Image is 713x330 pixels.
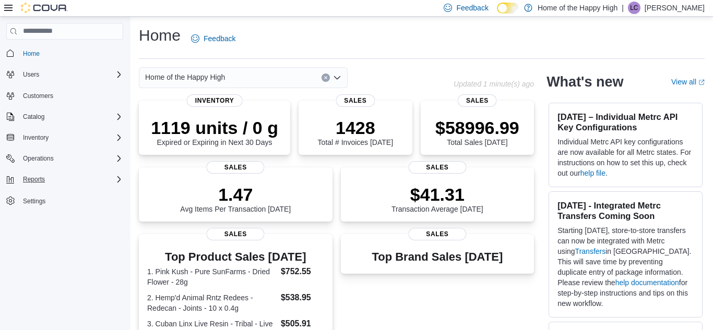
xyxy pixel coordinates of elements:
a: help documentation [615,278,679,287]
div: Total # Invoices [DATE] [318,117,393,146]
a: Settings [19,195,50,207]
h3: [DATE] – Individual Metrc API Key Configurations [557,112,694,132]
p: $41.31 [391,184,483,205]
dd: $752.55 [281,265,324,278]
div: Expired or Expiring in Next 30 Days [151,117,278,146]
a: Feedback [187,28,240,49]
span: Catalog [23,113,44,121]
dt: 1. Pink Kush - Pure SunFarms - Dried Flower - 28g [147,266,277,287]
input: Dark Mode [497,3,519,14]
a: View allExternal link [671,78,705,86]
h2: What's new [546,74,623,90]
button: Home [2,46,127,61]
span: Users [23,70,39,79]
img: Cova [21,3,68,13]
span: Home [19,47,123,60]
button: Catalog [19,111,49,123]
nav: Complex example [6,42,123,236]
span: Customers [23,92,53,100]
p: 1.47 [180,184,291,205]
dd: $505.91 [281,317,324,330]
span: Customers [19,89,123,102]
span: Home [23,50,40,58]
span: Settings [19,194,123,207]
button: Users [19,68,43,81]
button: Catalog [2,109,127,124]
button: Operations [2,151,127,166]
p: 1119 units / 0 g [151,117,278,138]
h3: Top Product Sales [DATE] [147,251,324,263]
p: [PERSON_NAME] [645,2,705,14]
a: Customers [19,90,57,102]
span: Sales [408,228,466,240]
p: 1428 [318,117,393,138]
span: LC [630,2,638,14]
span: Sales [336,94,375,107]
p: Updated 1 minute(s) ago [454,80,534,88]
span: Reports [19,173,123,186]
span: Inventory [19,131,123,144]
svg: External link [698,79,705,85]
span: Feedback [204,33,235,44]
button: Open list of options [333,74,341,82]
div: Lilly Colborn [628,2,640,14]
h3: Top Brand Sales [DATE] [372,251,503,263]
span: Operations [23,154,54,163]
span: Catalog [19,111,123,123]
button: Settings [2,193,127,208]
span: Inventory [187,94,243,107]
button: Reports [2,172,127,187]
span: Sales [207,161,265,174]
span: Sales [408,161,466,174]
span: Sales [458,94,497,107]
h3: [DATE] - Integrated Metrc Transfers Coming Soon [557,200,694,221]
span: Home of the Happy High [145,71,225,83]
button: Inventory [2,130,127,145]
button: Inventory [19,131,53,144]
p: Individual Metrc API key configurations are now available for all Metrc states. For instructions ... [557,137,694,178]
button: Reports [19,173,49,186]
div: Transaction Average [DATE] [391,184,483,213]
button: Users [2,67,127,82]
dt: 2. Hemp'd Animal Rntz Redees - Redecan - Joints - 10 x 0.4g [147,292,277,313]
span: Inventory [23,133,49,142]
p: $58996.99 [435,117,519,138]
span: Reports [23,175,45,184]
a: Transfers [575,247,606,255]
span: Settings [23,197,45,205]
p: | [622,2,624,14]
button: Operations [19,152,58,165]
dd: $538.95 [281,291,324,304]
a: help file [580,169,605,177]
span: Sales [207,228,265,240]
span: Users [19,68,123,81]
span: Feedback [456,3,488,13]
p: Starting [DATE], store-to-store transfers can now be integrated with Metrc using in [GEOGRAPHIC_D... [557,225,694,309]
div: Avg Items Per Transaction [DATE] [180,184,291,213]
p: Home of the Happy High [538,2,617,14]
button: Customers [2,88,127,103]
h1: Home [139,25,181,46]
a: Home [19,47,44,60]
span: Operations [19,152,123,165]
div: Total Sales [DATE] [435,117,519,146]
button: Clear input [322,74,330,82]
